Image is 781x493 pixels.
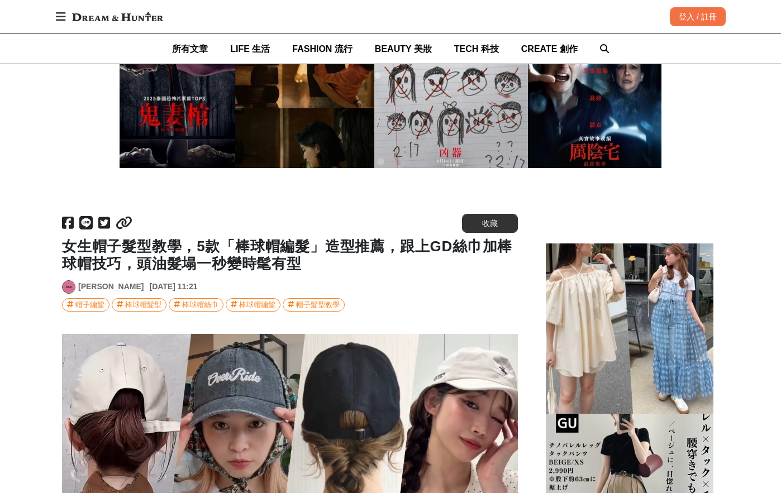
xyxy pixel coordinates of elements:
div: 登入 / 註冊 [670,7,726,26]
a: BEAUTY 美妝 [375,34,432,64]
a: 棒球帽髮型 [112,298,166,312]
span: LIFE 生活 [230,44,270,54]
div: 棒球帽絲巾 [182,299,218,311]
a: 帽子編髮 [62,298,109,312]
a: 棒球帽絲巾 [169,298,223,312]
a: 所有文章 [172,34,208,64]
div: 棒球帽編髮 [239,299,275,311]
span: 所有文章 [172,44,208,54]
div: 帽子編髮 [75,299,104,311]
a: 棒球帽編髮 [226,298,280,312]
div: 棒球帽髮型 [125,299,161,311]
h1: 女生帽子髮型教學，5款「棒球帽編髮」造型推薦，跟上GD絲巾加棒球帽技巧，頭油髮塌一秒變時髦有型 [62,238,518,272]
span: FASHION 流行 [292,44,353,54]
div: 帽子髮型教學 [296,299,340,311]
img: Avatar [63,281,75,293]
a: [PERSON_NAME] [78,281,144,293]
a: Avatar [62,280,75,294]
a: 帽子髮型教學 [283,298,345,312]
a: FASHION 流行 [292,34,353,64]
a: CREATE 創作 [521,34,578,64]
div: [DATE] 11:21 [149,281,197,293]
span: CREATE 創作 [521,44,578,54]
a: LIFE 生活 [230,34,270,64]
img: Dream & Hunter [66,7,169,27]
span: TECH 科技 [454,44,499,54]
span: BEAUTY 美妝 [375,44,432,54]
button: 收藏 [462,214,518,233]
a: TECH 科技 [454,34,499,64]
img: 2025恐怖片推薦：最新泰國、越南、歐美、台灣驚悚、鬼片電影一覽！膽小者慎入！ [120,28,661,168]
